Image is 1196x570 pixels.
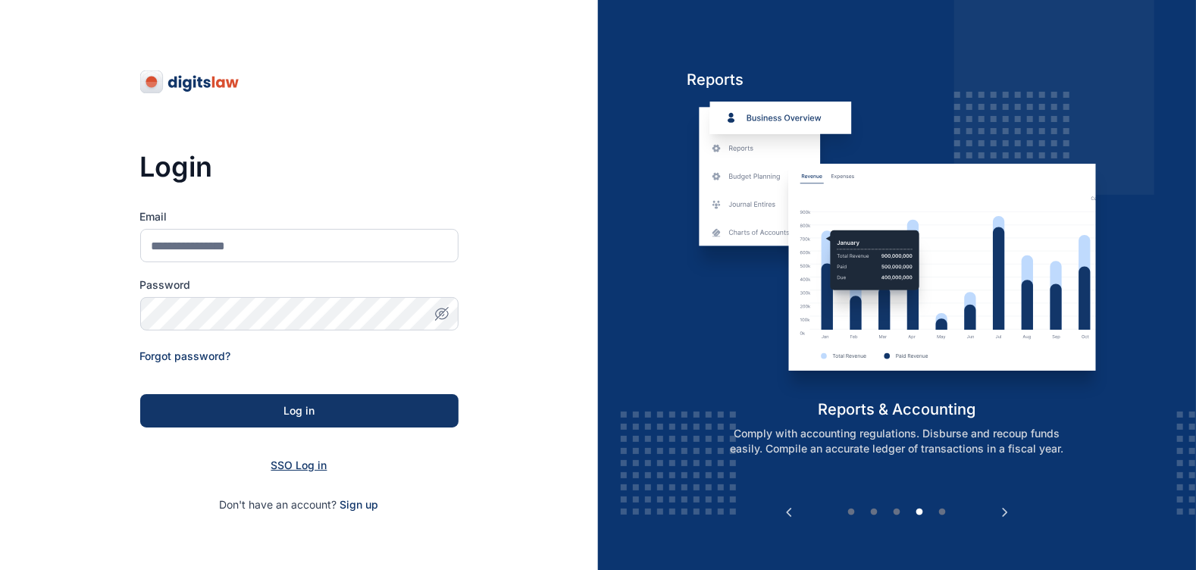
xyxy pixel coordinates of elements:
[703,426,1091,456] p: Comply with accounting regulations. Disburse and recoup funds easily. Compile an accurate ledger ...
[997,505,1013,520] button: Next
[140,394,459,427] button: Log in
[140,349,231,362] a: Forgot password?
[844,505,859,520] button: 1
[867,505,882,520] button: 2
[140,152,459,182] h3: Login
[687,102,1107,399] img: reports-and-accounting
[140,277,459,293] label: Password
[164,403,434,418] div: Log in
[340,497,379,512] span: Sign up
[781,505,797,520] button: Previous
[340,498,379,511] a: Sign up
[140,497,459,512] p: Don't have an account?
[935,505,950,520] button: 5
[687,69,1107,90] h5: Reports
[140,209,459,224] label: Email
[271,459,327,471] a: SSO Log in
[890,505,905,520] button: 3
[687,399,1107,420] h5: reports & accounting
[913,505,928,520] button: 4
[140,70,240,94] img: digitslaw-logo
